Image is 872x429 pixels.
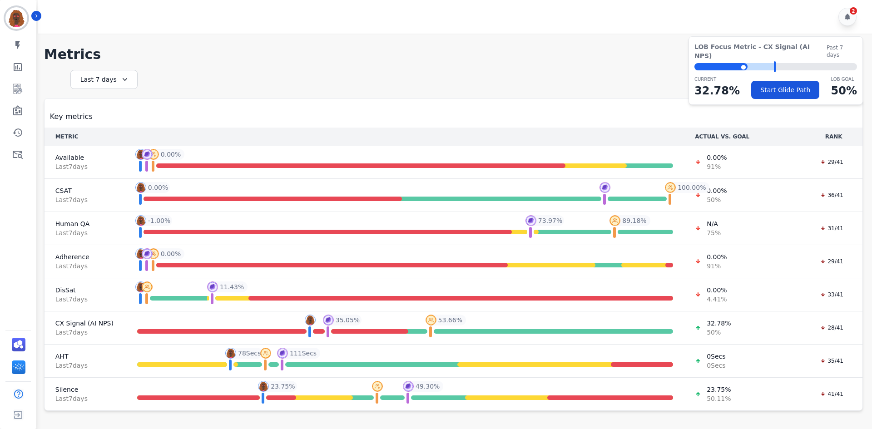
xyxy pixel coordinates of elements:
div: Last 7 days [70,70,138,89]
span: Available [55,153,115,162]
span: DisSat [55,286,115,295]
div: 2 [850,7,857,15]
img: profile-pic [142,281,153,292]
img: profile-pic [135,248,146,259]
div: 31/41 [816,224,848,233]
span: Key metrics [50,111,93,122]
span: 4.41 % [707,295,727,304]
span: 73.97 % [538,216,562,225]
div: 33/41 [816,290,848,299]
div: ⬤ [694,63,748,70]
span: 78 Secs [238,349,261,358]
span: Last 7 day s [55,295,115,304]
span: 53.66 % [438,316,462,325]
span: CSAT [55,186,115,195]
span: 35.05 % [336,316,360,325]
div: 36/41 [816,191,848,200]
th: RANK [805,128,862,146]
div: 41/41 [816,390,848,399]
span: Last 7 day s [55,261,115,271]
p: LOB Goal [831,76,857,83]
span: Last 7 day s [55,162,115,171]
img: profile-pic [148,149,159,160]
span: 0.00 % [161,150,181,159]
span: 111 Secs [290,349,317,358]
span: 23.75 % [707,385,731,394]
span: 0.00 % [707,286,727,295]
img: Bordered avatar [5,7,27,29]
span: Adherence [55,252,115,261]
img: profile-pic [599,182,610,193]
span: 0 Secs [707,361,725,370]
p: CURRENT [694,76,740,83]
span: LOB Focus Metric - CX Signal (AI NPS) [694,42,827,60]
img: profile-pic [207,281,218,292]
span: 49.30 % [416,382,440,391]
span: 50 % [707,195,727,204]
img: profile-pic [258,381,269,392]
span: Last 7 day s [55,394,115,403]
span: Last 7 day s [55,328,115,337]
h1: Metrics [44,46,863,63]
img: profile-pic [135,182,146,193]
span: Human QA [55,219,115,228]
img: profile-pic [305,315,316,325]
span: Last 7 day s [55,361,115,370]
span: 0.00 % [707,252,727,261]
span: 0.00 % [161,249,181,258]
th: ACTUAL VS. GOAL [684,128,805,146]
span: 100.00 % [678,183,706,192]
span: 50.11 % [707,394,731,403]
img: profile-pic [665,182,676,193]
span: -1.00 % [148,216,171,225]
span: Last 7 day s [55,195,115,204]
img: profile-pic [426,315,436,325]
img: profile-pic [609,215,620,226]
span: 75 % [707,228,721,237]
div: 35/41 [816,356,848,365]
span: 0.00 % [707,186,727,195]
span: N/A [707,219,721,228]
img: profile-pic [525,215,536,226]
span: Silence [55,385,115,394]
img: profile-pic [148,248,159,259]
img: profile-pic [135,149,146,160]
img: profile-pic [277,348,288,359]
span: 32.78 % [707,319,731,328]
span: 0 Secs [707,352,725,361]
span: 0.00 % [148,183,168,192]
span: CX Signal (AI NPS) [55,319,115,328]
img: profile-pic [260,348,271,359]
span: 50 % [707,328,731,337]
span: Last 7 day s [55,228,115,237]
img: profile-pic [142,248,153,259]
img: profile-pic [135,215,146,226]
p: 50 % [831,83,857,99]
button: Start Glide Path [751,81,819,99]
p: 32.78 % [694,83,740,99]
div: 28/41 [816,323,848,332]
span: 91 % [707,261,727,271]
span: AHT [55,352,115,361]
img: profile-pic [135,281,146,292]
span: 11.43 % [220,282,244,291]
img: profile-pic [323,315,334,325]
div: 29/41 [816,257,848,266]
span: 91 % [707,162,727,171]
img: profile-pic [225,348,236,359]
span: Past 7 days [827,44,857,59]
span: 0.00 % [707,153,727,162]
th: METRIC [45,128,126,146]
div: 29/41 [816,158,848,167]
img: profile-pic [403,381,414,392]
span: 23.75 % [271,382,295,391]
img: profile-pic [372,381,383,392]
img: profile-pic [142,149,153,160]
span: 89.18 % [622,216,646,225]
